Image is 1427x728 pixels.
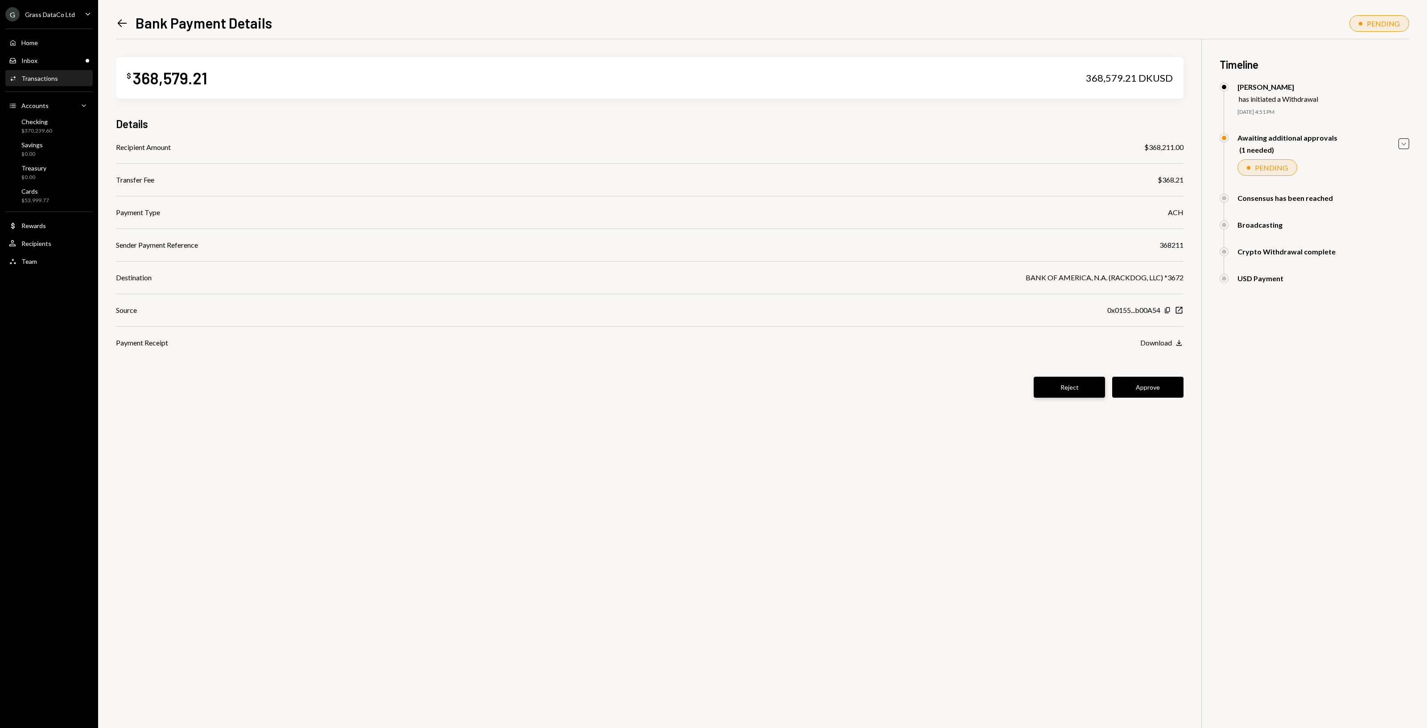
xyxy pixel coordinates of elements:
[116,207,160,218] div: Payment Type
[1140,338,1172,347] div: Download
[25,11,75,18] div: Grass DataCo Ltd
[1144,142,1184,153] div: $368,211.00
[5,52,93,68] a: Inbox
[21,39,38,46] div: Home
[5,70,93,86] a: Transactions
[1237,220,1283,229] div: Broadcasting
[1159,240,1184,250] div: 368211
[116,337,168,348] div: Payment Receipt
[1237,133,1337,142] div: Awaiting additional approvals
[1255,163,1288,172] div: PENDING
[1034,377,1105,398] button: Reject
[21,222,46,229] div: Rewards
[1168,207,1184,218] div: ACH
[116,305,137,316] div: Source
[1107,305,1160,316] div: 0x0155...b00A54
[5,253,93,269] a: Team
[5,162,93,183] a: Treasury$0.00
[136,14,272,32] h1: Bank Payment Details
[1112,377,1184,398] button: Approve
[1239,95,1318,103] div: has initiated a Withdrawal
[1237,274,1283,283] div: USD Payment
[5,138,93,160] a: Savings$0.00
[116,142,171,153] div: Recipient Amount
[21,187,49,195] div: Cards
[5,217,93,233] a: Rewards
[5,115,93,137] a: Checking$370,239.60
[127,71,131,80] div: $
[1237,108,1409,116] div: [DATE] 4:51 PM
[21,127,52,135] div: $370,239.60
[1026,272,1184,283] div: BANK OF AMERICA, N.A. (RACKDOG, LLC) *3672
[1237,83,1318,91] div: [PERSON_NAME]
[1158,175,1184,185] div: $368.21
[21,174,46,181] div: $0.00
[1367,19,1400,28] div: PENDING
[116,116,148,131] h3: Details
[5,7,20,21] div: G
[116,240,198,250] div: Sender Payment Reference
[21,240,51,247] div: Recipients
[21,164,46,172] div: Treasury
[21,150,43,158] div: $0.00
[116,272,152,283] div: Destination
[21,75,58,82] div: Transactions
[116,175,154,185] div: Transfer Fee
[133,68,207,88] div: 368,579.21
[1239,146,1337,154] div: (1 needed)
[21,141,43,149] div: Savings
[1220,57,1409,72] h3: Timeline
[5,97,93,113] a: Accounts
[1237,247,1336,256] div: Crypto Withdrawal complete
[5,185,93,206] a: Cards$53,999.77
[1140,338,1184,348] button: Download
[21,102,49,109] div: Accounts
[1086,72,1173,84] div: 368,579.21 DKUSD
[21,197,49,204] div: $53,999.77
[5,235,93,251] a: Recipients
[5,34,93,50] a: Home
[1237,194,1333,202] div: Consensus has been reached
[21,258,37,265] div: Team
[21,57,37,64] div: Inbox
[21,118,52,125] div: Checking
